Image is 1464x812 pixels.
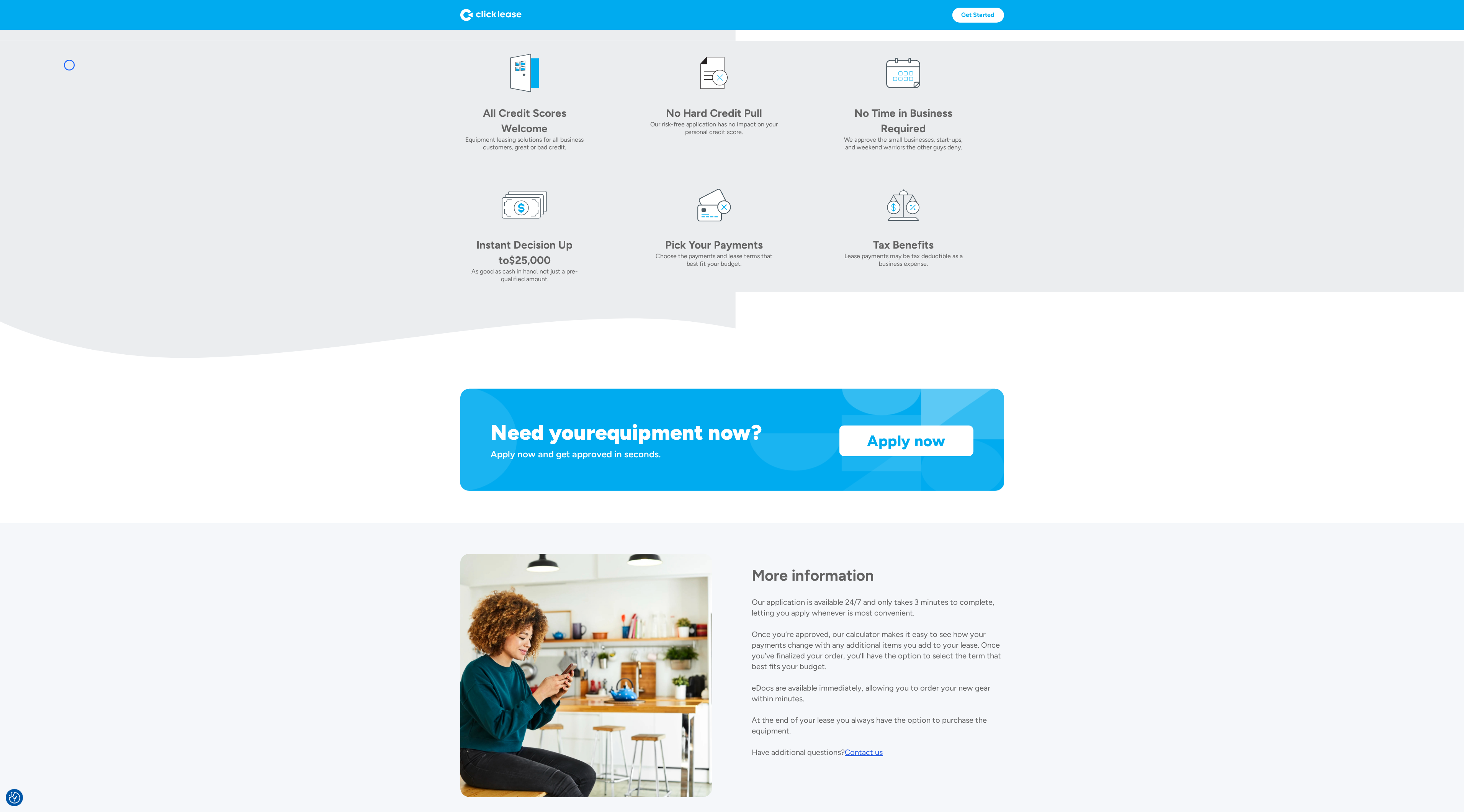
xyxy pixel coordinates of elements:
h1: More information [752,566,1004,584]
p: Our application is available 24/7 and only takes 3 minutes to complete, letting you apply wheneve... [752,598,1001,757]
div: $25,000 [509,254,551,267]
button: Consent Preferences [9,792,20,804]
a: Get Started [952,8,1004,23]
div: Pick Your Payments [661,237,768,252]
h1: equipment now? [595,420,762,445]
img: welcome icon [502,50,548,96]
div: We approve the small businesses, start-ups, and weekend warriors the other guys deny. [839,136,968,151]
div: Choose the payments and lease terms that best fit your budget. [649,252,779,268]
img: Logo [460,9,522,21]
img: card icon [691,182,737,228]
div: Apply now and get approved in seconds. [491,447,788,461]
div: All Credit Scores Welcome [471,105,578,136]
a: Apply now [840,426,973,456]
h1: Need your [491,420,595,445]
div: No Time in Business Required [850,105,957,136]
div: Contact us [845,748,883,757]
div: Our risk-free application has no impact on your personal credit score. [649,121,779,136]
div: No Hard Credit Pull [661,105,768,121]
img: calendar icon [880,50,926,96]
a: Contact us [845,747,883,758]
img: money icon [502,182,548,228]
img: credit icon [691,50,737,96]
div: Lease payments may be tax deductible as a business expense. [839,252,968,268]
div: Instant Decision Up to [477,238,573,267]
img: tax icon [880,182,926,228]
img: Revisit consent button [9,792,20,804]
div: Equipment leasing solutions for all business customers, great or bad credit. [460,136,589,151]
div: As good as cash in hand, not just a pre-qualified amount. [460,268,589,283]
div: Tax Benefits [850,237,957,252]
